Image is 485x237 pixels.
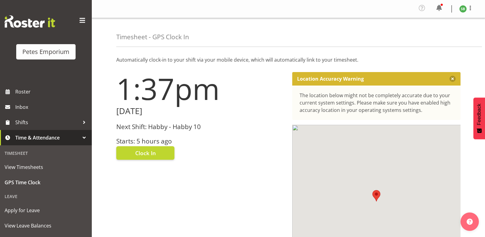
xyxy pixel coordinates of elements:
div: The location below might not be completely accurate due to your current system settings. Please m... [300,92,453,114]
div: Petes Emporium [22,47,69,56]
button: Feedback - Show survey [473,97,485,139]
button: Close message [450,76,456,82]
div: Leave [2,190,90,203]
h2: [DATE] [116,106,285,116]
p: Automatically clock-in to your shift via your mobile device, which will automatically link to you... [116,56,461,63]
span: Inbox [15,102,89,112]
img: help-xxl-2.png [467,219,473,225]
p: Location Accuracy Warning [297,76,364,82]
span: GPS Time Clock [5,178,87,187]
span: View Leave Balances [5,221,87,230]
span: Apply for Leave [5,206,87,215]
a: View Leave Balances [2,218,90,233]
span: Feedback [476,104,482,125]
h1: 1:37pm [116,72,285,105]
img: stephanie-burden9828.jpg [459,5,467,13]
a: GPS Time Clock [2,175,90,190]
a: Apply for Leave [2,203,90,218]
h4: Timesheet - GPS Clock In [116,33,189,40]
a: View Timesheets [2,159,90,175]
img: Rosterit website logo [5,15,55,28]
span: Clock In [135,149,156,157]
span: View Timesheets [5,162,87,172]
h3: Next Shift: Habby - Habby 10 [116,123,285,130]
button: Clock In [116,146,174,160]
span: Time & Attendance [15,133,80,142]
span: Roster [15,87,89,96]
div: Timesheet [2,147,90,159]
h3: Starts: 5 hours ago [116,138,285,145]
span: Shifts [15,118,80,127]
